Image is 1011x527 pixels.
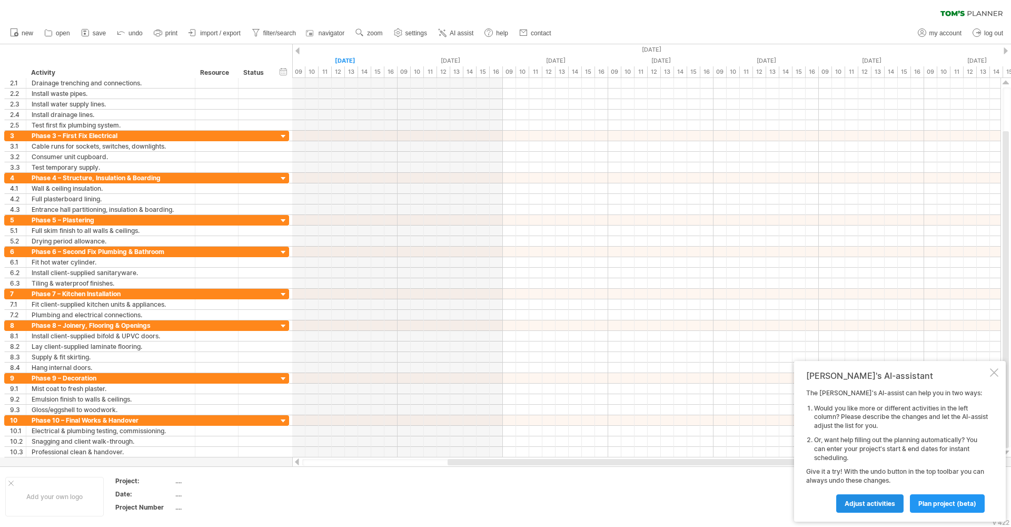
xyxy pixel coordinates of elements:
[32,141,190,151] div: Cable runs for sockets, switches, downlights.
[10,257,26,267] div: 6.1
[32,278,190,288] div: Tiling & waterproof finishes.
[345,66,358,77] div: 13
[516,66,529,77] div: 10
[32,173,190,183] div: Phase 4 – Structure, Insulation & Boarding
[165,30,177,37] span: print
[115,503,173,512] div: Project Number
[10,120,26,130] div: 2.5
[42,26,73,40] a: open
[727,66,740,77] div: 10
[10,173,26,183] div: 4
[10,152,26,162] div: 3.2
[10,310,26,320] div: 7.2
[10,247,26,257] div: 6
[391,26,430,40] a: settings
[32,204,190,214] div: Entrance hall partitioning, insulation & boarding.
[836,494,904,513] a: Adjust activities
[32,384,190,394] div: Mist coat to fresh plaster.
[10,141,26,151] div: 3.1
[304,26,348,40] a: navigator
[353,26,385,40] a: zoom
[950,66,964,77] div: 11
[398,66,411,77] div: 09
[517,26,554,40] a: contact
[319,66,332,77] div: 11
[911,66,924,77] div: 16
[32,268,190,278] div: Install client-supplied sanitaryware.
[32,152,190,162] div: Consumer unit cupboard.
[32,194,190,204] div: Full plasterboard lining.
[10,447,26,457] div: 10.3
[32,78,190,88] div: Drainage trenching and connections.
[993,519,1009,526] div: v 422
[937,66,950,77] div: 10
[7,26,36,40] a: new
[32,426,190,436] div: Electrical & plumbing testing, commissioning.
[319,30,344,37] span: navigator
[10,299,26,309] div: 7.1
[496,30,508,37] span: help
[10,268,26,278] div: 6.2
[10,373,26,383] div: 9
[814,436,988,462] li: Or, want help filling out the planning automatically? You can enter your project's start & end da...
[10,426,26,436] div: 10.1
[635,66,648,77] div: 11
[503,55,608,66] div: Monday, 15 September 2025
[648,66,661,77] div: 12
[779,66,792,77] div: 14
[115,490,173,499] div: Date:
[371,66,384,77] div: 15
[10,289,26,299] div: 7
[32,363,190,373] div: Hang internal doors.
[819,66,832,77] div: 09
[32,226,190,236] div: Full skim finish to all walls & ceilings.
[569,66,582,77] div: 14
[128,30,143,37] span: undo
[32,341,190,352] div: Lay client-supplied laminate flooring.
[32,405,190,415] div: Gloss/eggshell to woodwork.
[915,26,965,40] a: my account
[582,66,595,77] div: 15
[753,66,766,77] div: 12
[151,26,181,40] a: print
[10,194,26,204] div: 4.2
[503,66,516,77] div: 09
[32,415,190,425] div: Phase 10 – Final Works & Handover
[175,476,264,485] div: ....
[740,66,753,77] div: 11
[990,66,1003,77] div: 14
[687,66,700,77] div: 15
[819,55,924,66] div: Thursday, 18 September 2025
[175,503,264,512] div: ....
[832,66,845,77] div: 10
[806,370,988,381] div: [PERSON_NAME]'s AI-assistant
[661,66,674,77] div: 13
[608,55,713,66] div: Tuesday, 16 September 2025
[32,289,190,299] div: Phase 7 – Kitchen Installation
[608,66,621,77] div: 09
[845,500,895,508] span: Adjust activities
[32,257,190,267] div: Fit hot water cylinder.
[32,394,190,404] div: Emulsion finish to walls & ceilings.
[556,66,569,77] div: 13
[10,384,26,394] div: 9.1
[32,131,190,141] div: Phase 3 – First Fix Electrical
[964,66,977,77] div: 12
[32,89,190,99] div: Install waste pipes.
[845,66,858,77] div: 11
[10,226,26,236] div: 5.1
[858,66,871,77] div: 12
[10,215,26,225] div: 5
[305,66,319,77] div: 10
[529,66,542,77] div: 11
[32,310,190,320] div: Plumbing and electrical connections.
[31,67,189,78] div: Activity
[384,66,398,77] div: 16
[450,30,473,37] span: AI assist
[595,66,608,77] div: 16
[32,299,190,309] div: Fit client-supplied kitchen units & appliances.
[984,30,1003,37] span: log out
[674,66,687,77] div: 14
[450,66,463,77] div: 13
[10,110,26,120] div: 2.4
